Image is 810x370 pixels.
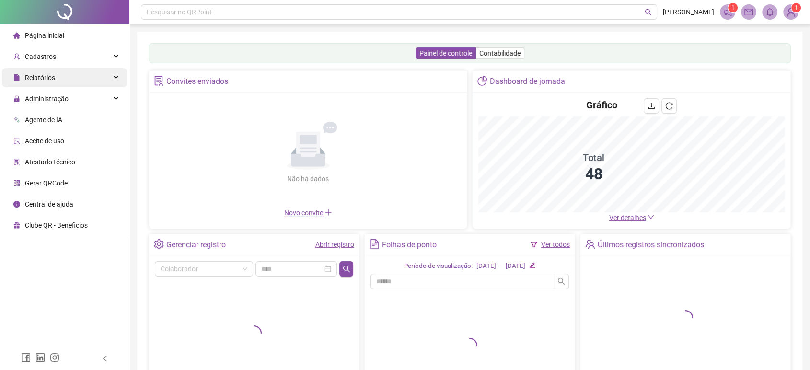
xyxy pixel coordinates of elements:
span: pie-chart [477,76,487,86]
span: Relatórios [25,74,55,81]
span: Aceite de uso [25,137,64,145]
a: Ver todos [541,241,570,248]
span: notification [723,8,732,16]
a: Abrir registro [315,241,354,248]
span: bell [765,8,774,16]
div: Gerenciar registro [166,237,226,253]
span: Gerar QRCode [25,179,68,187]
span: loading [678,310,693,325]
sup: Atualize o seu contato no menu Meus Dados [791,3,801,12]
span: info-circle [13,201,20,208]
div: [DATE] [506,261,525,271]
span: solution [13,159,20,165]
div: Não há dados [264,173,352,184]
div: Convites enviados [166,73,228,90]
span: setting [154,239,164,249]
span: Clube QR - Beneficios [25,221,88,229]
span: mail [744,8,753,16]
span: team [585,239,595,249]
img: 87615 [784,5,798,19]
span: [PERSON_NAME] [663,7,714,17]
span: plus [324,208,332,216]
div: Folhas de ponto [382,237,437,253]
span: home [13,32,20,39]
span: download [648,102,655,110]
span: qrcode [13,180,20,186]
div: [DATE] [476,261,496,271]
span: down [648,214,654,220]
span: file-text [370,239,380,249]
span: Administração [25,95,69,103]
span: Contabilidade [479,49,521,57]
span: Cadastros [25,53,56,60]
span: Novo convite [284,209,332,217]
span: Atestado técnico [25,158,75,166]
span: edit [529,262,535,268]
span: 1 [731,4,735,11]
span: filter [531,241,537,248]
span: gift [13,222,20,229]
div: Período de visualização: [404,261,473,271]
span: search [645,9,652,16]
span: left [102,355,108,362]
span: 1 [795,4,798,11]
sup: 1 [728,3,738,12]
div: Dashboard de jornada [490,73,565,90]
span: linkedin [35,353,45,362]
span: user-add [13,53,20,60]
span: lock [13,95,20,102]
span: Painel de controle [419,49,472,57]
span: audit [13,138,20,144]
span: search [557,277,565,285]
span: loading [462,338,477,353]
span: search [343,265,350,273]
span: solution [154,76,164,86]
span: reload [665,102,673,110]
span: loading [246,325,262,341]
span: Página inicial [25,32,64,39]
span: Ver detalhes [609,214,646,221]
span: instagram [50,353,59,362]
a: Ver detalhes down [609,214,654,221]
div: Últimos registros sincronizados [598,237,704,253]
div: - [500,261,502,271]
span: facebook [21,353,31,362]
span: Agente de IA [25,116,62,124]
span: file [13,74,20,81]
span: Central de ajuda [25,200,73,208]
h4: Gráfico [586,98,617,112]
